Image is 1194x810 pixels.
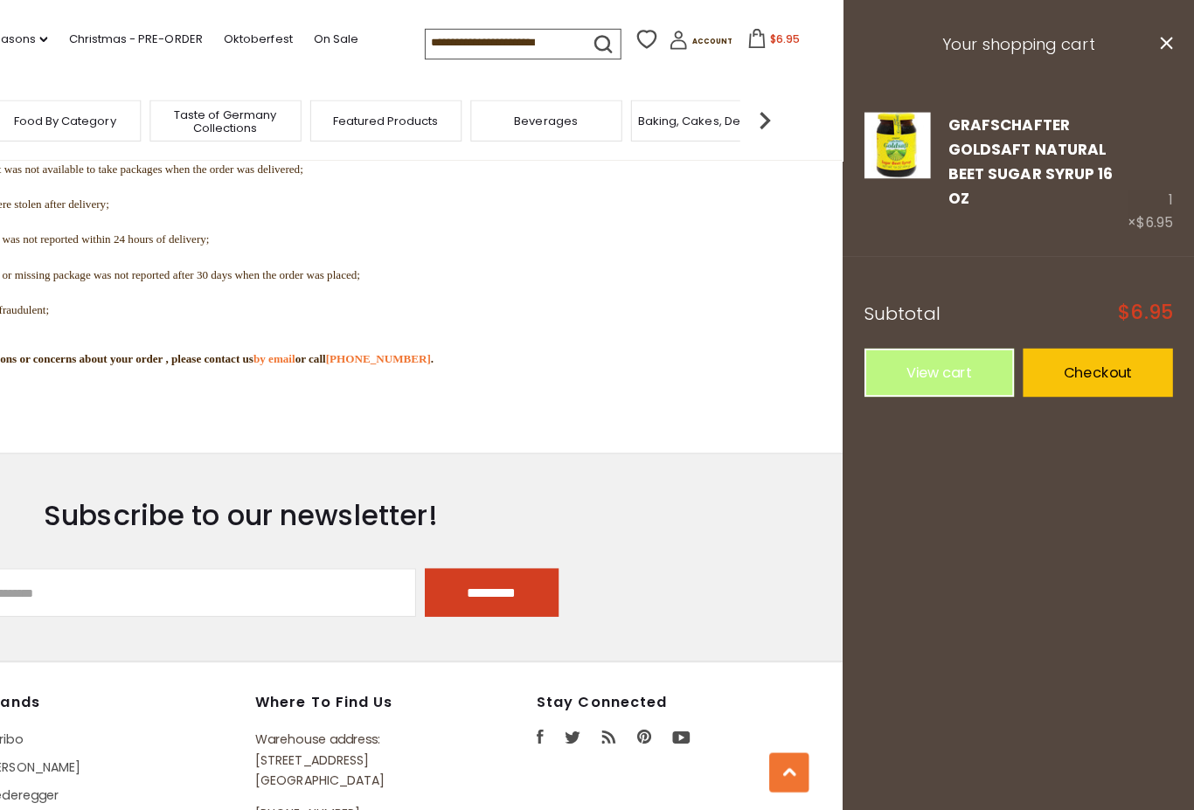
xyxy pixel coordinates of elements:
[739,29,813,55] button: $6.95
[339,114,444,127] a: Featured Products
[1118,301,1172,320] span: $6.95
[642,114,777,127] a: Baking, Cakes, Desserts
[320,30,364,49] a: On Sale
[672,31,735,56] a: Account
[866,112,932,233] a: Grafschafter Goldsaft Natural Beet Sugar Syrup 16 oz
[1136,211,1172,230] span: $6.95
[541,689,772,706] h4: Stay Connected
[1128,112,1172,233] div: 1 ×
[773,31,802,46] span: $6.95
[1024,346,1172,394] a: Checkout
[262,689,462,706] h4: Where to find us
[163,107,302,134] a: Taste of Germany Collections
[866,346,1015,394] a: View cart
[23,114,124,127] a: Food By Category
[949,114,1113,209] a: Grafschafter Goldsaft Natural Beet Sugar Syrup 16 oz
[695,37,735,46] span: Account
[866,299,941,323] span: Subtotal
[519,114,582,127] a: Beverages
[231,30,299,49] a: Oktoberfest
[332,350,436,363] a: [PHONE_NUMBER]
[750,102,785,137] img: next arrow
[77,30,210,49] a: Christmas - PRE-ORDER
[866,112,932,177] img: Grafschafter Goldsaft Natural Beet Sugar Syrup 16 oz
[260,350,302,363] a: by email
[262,724,462,786] p: Warehouse address: [STREET_ADDRESS] [GEOGRAPHIC_DATA]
